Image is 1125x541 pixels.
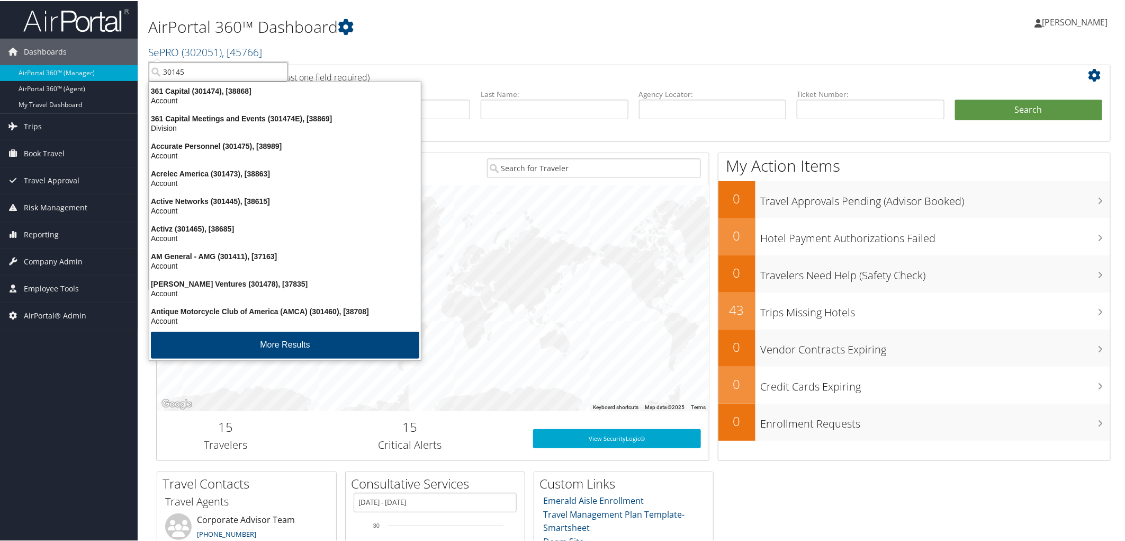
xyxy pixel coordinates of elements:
h3: Travel Approvals Pending (Advisor Booked) [761,188,1111,208]
div: AM General - AMG (301411), [37163] [143,251,427,260]
h2: 0 [718,411,755,429]
h3: Travelers [165,437,287,451]
div: Account [143,178,427,187]
span: AirPortal® Admin [24,301,86,328]
h2: Airtinerary Lookup [165,66,1023,84]
div: Antique Motorcycle Club of America (AMCA) (301460), [38708] [143,306,427,315]
h2: 15 [165,417,287,435]
h2: 43 [718,300,755,318]
h3: Hotel Payment Authorizations Failed [761,225,1111,245]
span: Book Travel [24,139,65,166]
div: Account [143,205,427,215]
span: Employee Tools [24,274,79,301]
h1: AirPortal 360™ Dashboard [148,15,795,37]
span: Trips [24,112,42,139]
label: Agency Locator: [639,88,787,99]
a: Emerald Aisle Enrollment [544,494,644,505]
h2: Custom Links [539,474,713,492]
div: Account [143,150,427,159]
div: 361 Capital Meetings and Events (301474E), [38869] [143,113,427,122]
h2: 0 [718,374,755,392]
a: [PHONE_NUMBER] [197,528,256,538]
input: Search Accounts [149,61,288,81]
a: 0Travel Approvals Pending (Advisor Booked) [718,180,1111,217]
div: Account [143,260,427,270]
a: SePRO [148,44,262,58]
tspan: 30 [373,521,380,528]
a: Travel Management Plan Template- Smartsheet [544,508,685,533]
img: Google [159,396,194,410]
div: Account [143,288,427,297]
a: 0Hotel Payment Authorizations Failed [718,217,1111,254]
h2: 0 [718,337,755,355]
button: Search [955,99,1103,120]
div: Activz (301465), [38685] [143,223,427,233]
label: Last Name: [481,88,628,99]
button: More Results [151,331,419,358]
label: Ticket Number: [797,88,944,99]
span: Map data ©2025 [645,403,685,409]
a: 43Trips Missing Hotels [718,291,1111,329]
a: Open this area in Google Maps (opens a new window) [159,396,194,410]
button: Keyboard shortcuts [593,403,638,410]
span: [PERSON_NAME] [1042,15,1108,27]
div: Acrelec America (301473), [38863] [143,168,427,178]
h3: Critical Alerts [303,437,517,451]
span: Dashboards [24,38,67,64]
span: ( 302051 ) [182,44,222,58]
div: [PERSON_NAME] Ventures (301478), [37835] [143,278,427,288]
span: (at least one field required) [268,70,370,82]
h1: My Action Items [718,154,1111,176]
h2: 0 [718,226,755,244]
div: Account [143,95,427,104]
a: [PERSON_NAME] [1035,5,1119,37]
h3: Trips Missing Hotels [761,299,1111,319]
span: Risk Management [24,193,87,220]
span: Travel Approval [24,166,79,193]
h3: Vendor Contracts Expiring [761,336,1111,356]
div: Account [143,233,427,242]
div: Account [143,315,427,325]
div: Division [143,122,427,132]
h2: 0 [718,189,755,207]
h2: 0 [718,263,755,281]
h3: Travelers Need Help (Safety Check) [761,262,1111,282]
a: Terms (opens in new tab) [691,403,706,409]
h3: Credit Cards Expiring [761,373,1111,393]
h3: Enrollment Requests [761,410,1111,430]
h2: Travel Contacts [163,474,336,492]
div: Active Networks (301445), [38615] [143,196,427,205]
a: View SecurityLogic® [533,428,701,447]
h2: 15 [303,417,517,435]
input: Search for Traveler [487,157,701,177]
h2: Consultative Services [351,474,525,492]
a: 0Vendor Contracts Expiring [718,329,1111,366]
span: Company Admin [24,247,83,274]
img: airportal-logo.png [23,7,129,32]
a: 0Travelers Need Help (Safety Check) [718,254,1111,291]
a: 0Credit Cards Expiring [718,366,1111,403]
span: , [ 45766 ] [222,44,262,58]
div: 361 Capital (301474), [38868] [143,85,427,95]
h3: Travel Agents [165,493,328,508]
a: 0Enrollment Requests [718,403,1111,440]
span: Reporting [24,220,59,247]
div: Accurate Personnel (301475), [38989] [143,140,427,150]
